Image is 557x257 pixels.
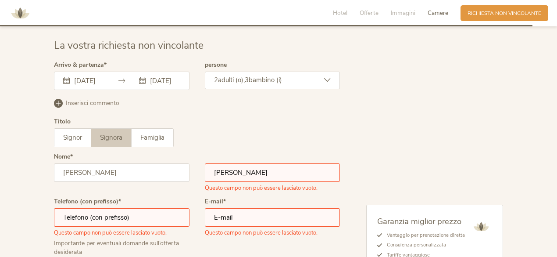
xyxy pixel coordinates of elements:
[54,62,107,68] label: Arrivo & partenza
[66,99,119,108] span: Inserisci commento
[7,11,33,15] a: AMONTI & LUNARIS Wellnessresort
[214,76,218,84] span: 2
[205,163,340,182] input: Cognome
[205,182,318,192] span: Questo campo non può essere lasciato vuoto.
[205,227,318,237] span: Questo campo non può essere lasciato vuoto.
[205,208,340,227] input: E-mail
[54,208,189,227] input: Telefono (con prefisso)
[72,76,104,85] input: Arrivo
[54,227,167,237] span: Questo campo non può essere lasciato vuoto.
[382,231,465,240] li: Vantaggio per prenotazione diretta
[377,216,461,227] span: Garanzia miglior prezzo
[54,237,189,256] div: Importante per eventuali domande sull’offerta desiderata
[333,9,347,17] span: Hotel
[218,76,245,84] span: adulti (o),
[391,9,415,17] span: Immagini
[249,76,282,84] span: bambino (i)
[245,76,249,84] span: 3
[100,133,122,142] span: Signora
[205,199,226,205] label: E-mail
[54,199,121,205] label: Telefono (con prefisso)
[468,10,541,17] span: Richiesta non vincolante
[382,240,465,250] li: Consulenza personalizzata
[140,133,164,142] span: Famiglia
[428,9,448,17] span: Camere
[63,133,82,142] span: Signor
[470,216,492,238] img: AMONTI & LUNARIS Wellnessresort
[54,154,73,160] label: Nome
[54,163,189,182] input: Nome
[360,9,378,17] span: Offerte
[148,76,180,85] input: Partenza
[54,119,71,125] div: Titolo
[205,62,227,68] label: persone
[54,39,204,52] span: La vostra richiesta non vincolante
